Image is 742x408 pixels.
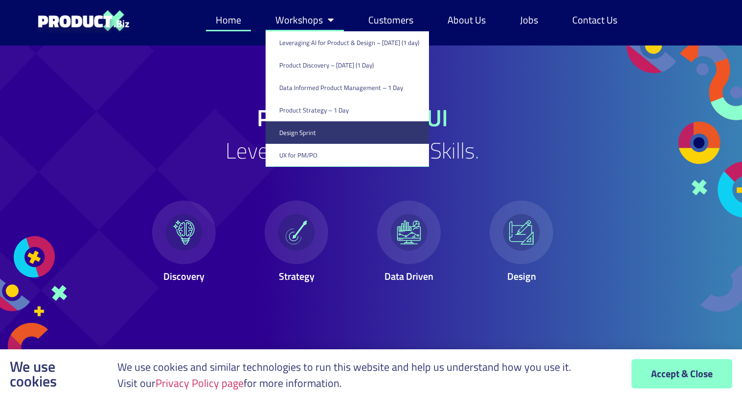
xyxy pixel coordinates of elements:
[507,269,536,284] span: Design
[510,9,548,31] a: Jobs
[266,31,429,54] a: Leveraging AI for Product & Design – [DATE] (1 day)
[631,359,732,388] a: Accept & Close
[163,269,204,284] span: Discovery
[278,269,314,284] span: Strategy
[257,106,448,130] h1: Product X
[225,139,479,161] h2: Level Up Your Product Skills.
[10,359,57,388] p: We use cookies
[266,31,429,167] ul: Workshops
[206,9,251,31] a: Home
[266,9,344,31] a: Workshops
[562,9,627,31] a: Contact Us
[156,375,244,391] a: Privacy Policy page
[651,369,713,379] span: Accept & Close
[359,9,423,31] a: Customers
[206,9,627,31] nav: Menu
[438,9,495,31] a: About Us
[384,269,433,284] span: Data Driven
[117,359,571,391] p: We use cookies and similar technologies to run this website and help us understand how you use it...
